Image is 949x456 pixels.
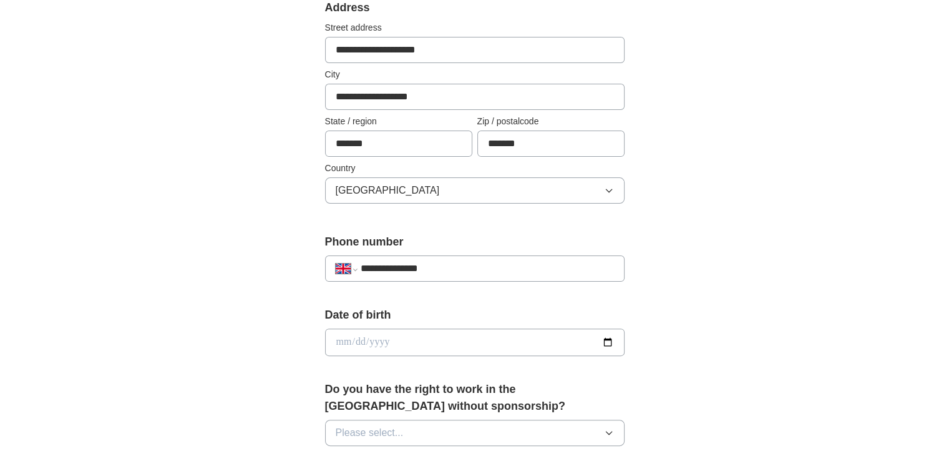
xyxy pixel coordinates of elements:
label: Date of birth [325,307,625,324]
label: Zip / postalcode [477,115,625,128]
label: Country [325,162,625,175]
span: Please select... [336,425,404,440]
label: Do you have the right to work in the [GEOGRAPHIC_DATA] without sponsorship? [325,381,625,415]
label: State / region [325,115,472,128]
label: Phone number [325,234,625,250]
button: Please select... [325,420,625,446]
button: [GEOGRAPHIC_DATA] [325,177,625,204]
span: [GEOGRAPHIC_DATA] [336,183,440,198]
label: City [325,68,625,81]
label: Street address [325,21,625,34]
